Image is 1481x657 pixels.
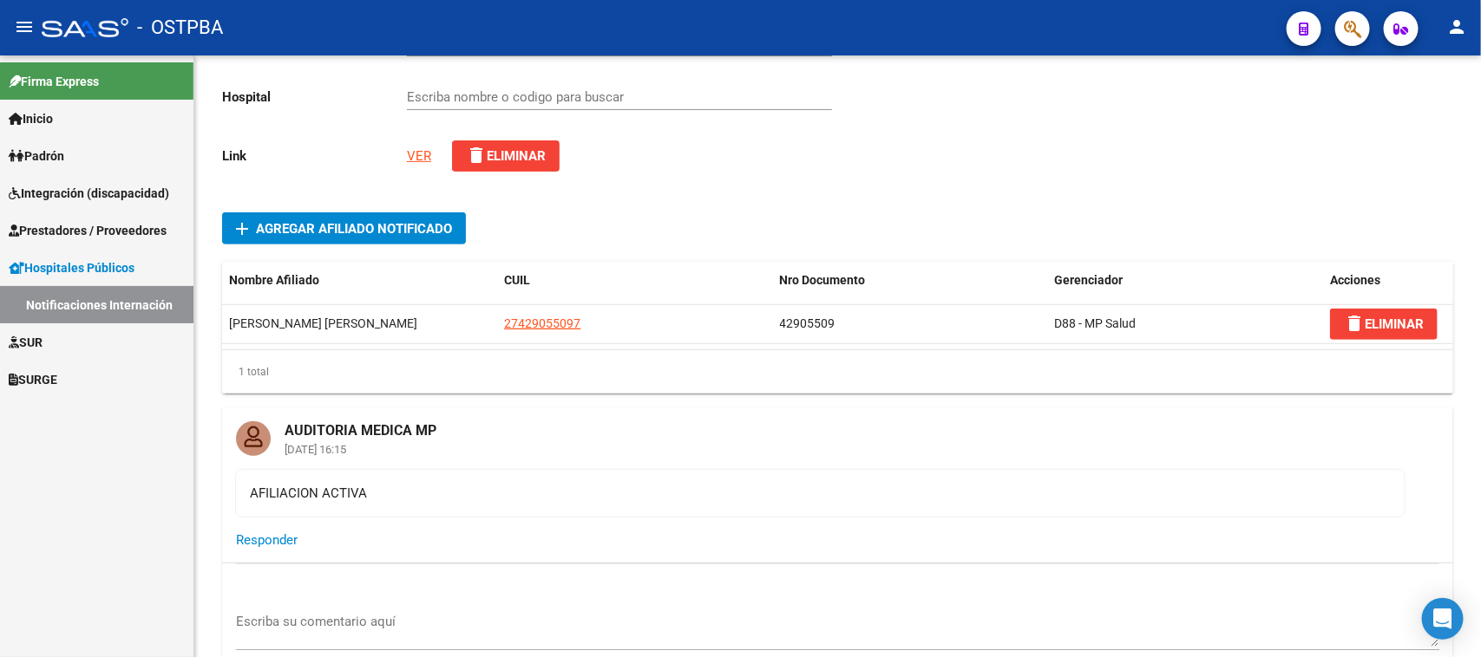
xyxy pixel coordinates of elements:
div: Open Intercom Messenger [1422,598,1464,640]
datatable-header-cell: Nombre Afiliado [222,262,497,299]
mat-icon: menu [14,16,35,37]
span: Inicio [9,109,53,128]
button: ELIMINAR [1330,309,1438,340]
span: SURGE [9,370,57,389]
span: SUR [9,333,43,352]
span: Nombre Afiliado [229,273,319,287]
span: Nro Documento [780,273,866,287]
span: CUIL [504,273,530,287]
span: D88 - MP Salud [1055,316,1137,330]
p: Link [222,146,407,166]
datatable-header-cell: CUIL [497,262,772,299]
a: VER [407,148,431,164]
p: Hospital [222,88,407,107]
span: - OSTPBA [137,9,223,47]
span: 42905509 [780,316,836,330]
span: ELIMINAR [1344,316,1424,332]
datatable-header-cell: Nro Documento [773,262,1048,299]
span: Firma Express [9,72,99,91]
span: Agregar Afiliado Notificado [256,221,452,237]
div: AFILIACION ACTIVA [250,484,1391,503]
button: Responder [236,524,298,556]
span: Hospitales Públicos [9,258,134,277]
span: Eliminar [466,148,546,164]
span: Integración (discapacidad) [9,184,169,203]
button: Agregar Afiliado Notificado [222,212,466,244]
span: 27429055097 [504,316,580,330]
span: Padrón [9,146,64,166]
span: ZABALA MICAELA BELEN [229,316,417,330]
datatable-header-cell: Acciones [1323,262,1453,299]
datatable-header-cell: Gerenciador [1048,262,1323,299]
mat-card-title: AUDITORIA MEDICA MP [271,407,450,440]
mat-icon: delete [1344,313,1365,334]
mat-icon: add [232,218,252,239]
span: Acciones [1330,273,1380,287]
mat-icon: delete [466,145,487,166]
button: Eliminar [452,140,560,172]
mat-icon: person [1446,16,1467,37]
span: Gerenciador [1055,273,1124,287]
span: Responder [236,532,298,548]
div: 1 total [222,350,1453,394]
span: Prestadores / Proveedores [9,221,167,240]
mat-card-subtitle: [DATE] 16:15 [271,444,450,455]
